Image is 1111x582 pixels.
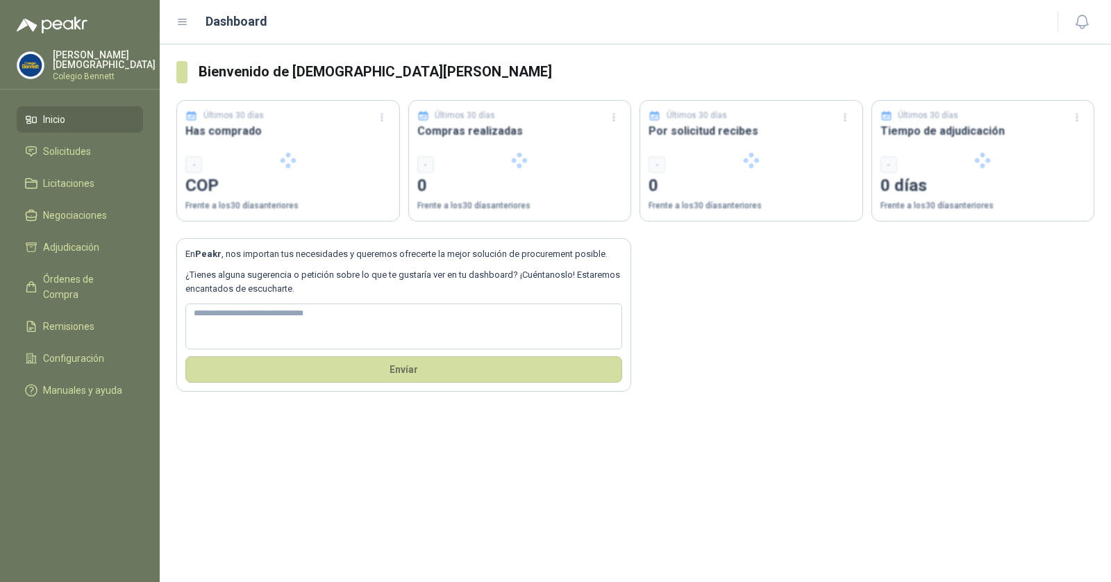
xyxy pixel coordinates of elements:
[43,272,130,302] span: Órdenes de Compra
[17,234,143,260] a: Adjudicación
[53,50,156,69] p: [PERSON_NAME] [DEMOGRAPHIC_DATA]
[17,170,143,197] a: Licitaciones
[185,356,622,383] button: Envíar
[43,383,122,398] span: Manuales y ayuda
[17,52,44,78] img: Company Logo
[43,319,94,334] span: Remisiones
[17,313,143,340] a: Remisiones
[17,377,143,404] a: Manuales y ayuda
[53,72,156,81] p: Colegio Bennett
[43,112,65,127] span: Inicio
[17,345,143,372] a: Configuración
[43,208,107,223] span: Negociaciones
[17,106,143,133] a: Inicio
[17,202,143,228] a: Negociaciones
[17,17,87,33] img: Logo peakr
[199,61,1094,83] h3: Bienvenido de [DEMOGRAPHIC_DATA][PERSON_NAME]
[17,266,143,308] a: Órdenes de Compra
[185,247,622,261] p: En , nos importan tus necesidades y queremos ofrecerte la mejor solución de procurement posible.
[206,12,267,31] h1: Dashboard
[43,176,94,191] span: Licitaciones
[43,144,91,159] span: Solicitudes
[43,351,104,366] span: Configuración
[195,249,222,259] b: Peakr
[17,138,143,165] a: Solicitudes
[43,240,99,255] span: Adjudicación
[185,268,622,297] p: ¿Tienes alguna sugerencia o petición sobre lo que te gustaría ver en tu dashboard? ¡Cuéntanoslo! ...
